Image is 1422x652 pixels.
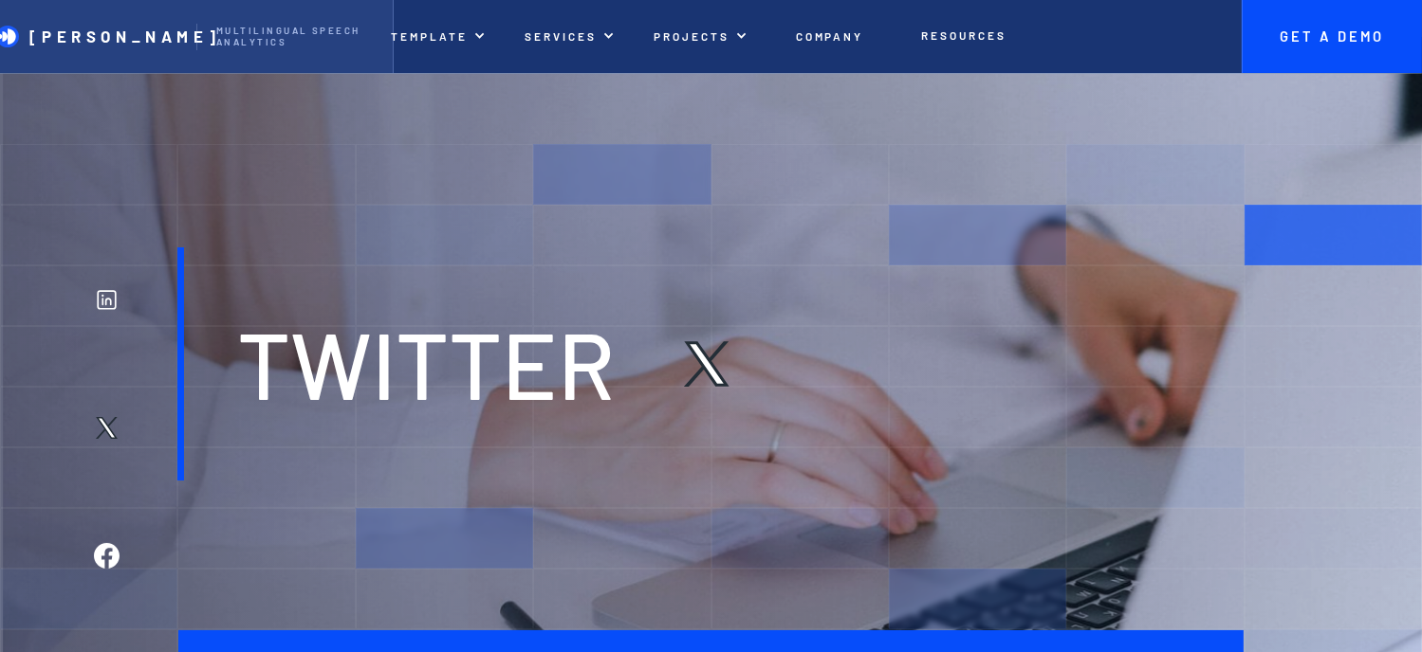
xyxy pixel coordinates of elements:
h1: Twitter [237,308,615,420]
p: Projects [654,29,729,43]
p: Company [796,29,864,43]
p: Resources [921,28,1006,42]
img: Linkedin [94,287,120,313]
p: Template [392,29,469,43]
img: Twitter [94,415,120,441]
p: [PERSON_NAME] [29,27,220,45]
p: Services [525,29,597,43]
p: Get A Demo [1261,28,1403,45]
img: Twitter [680,337,733,390]
p: Multilingual Speech analytics [216,26,373,48]
img: Facebook [94,543,120,569]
